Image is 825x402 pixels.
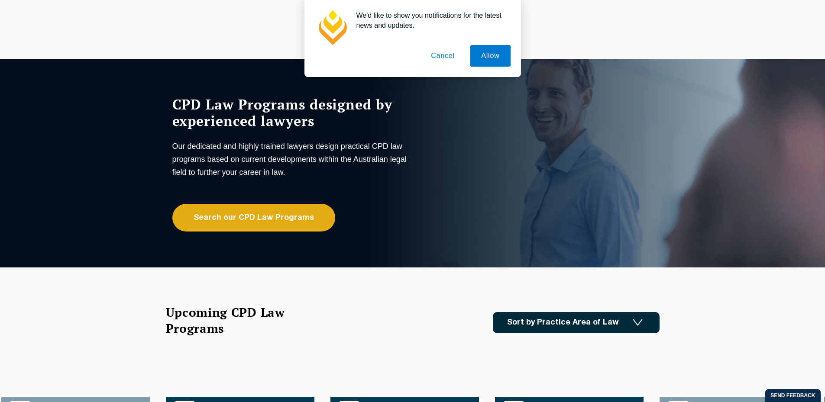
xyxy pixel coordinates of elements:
[349,10,511,30] div: We'd like to show you notifications for the latest news and updates.
[315,10,349,45] img: notification icon
[470,45,510,67] button: Allow
[166,304,307,336] h2: Upcoming CPD Law Programs
[493,312,660,333] a: Sort by Practice Area of Law
[420,45,466,67] button: Cancel
[633,319,643,326] img: Icon
[172,204,335,232] a: Search our CPD Law Programs
[172,140,411,179] p: Our dedicated and highly trained lawyers design practical CPD law programs based on current devel...
[172,96,411,129] h1: CPD Law Programs designed by experienced lawyers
